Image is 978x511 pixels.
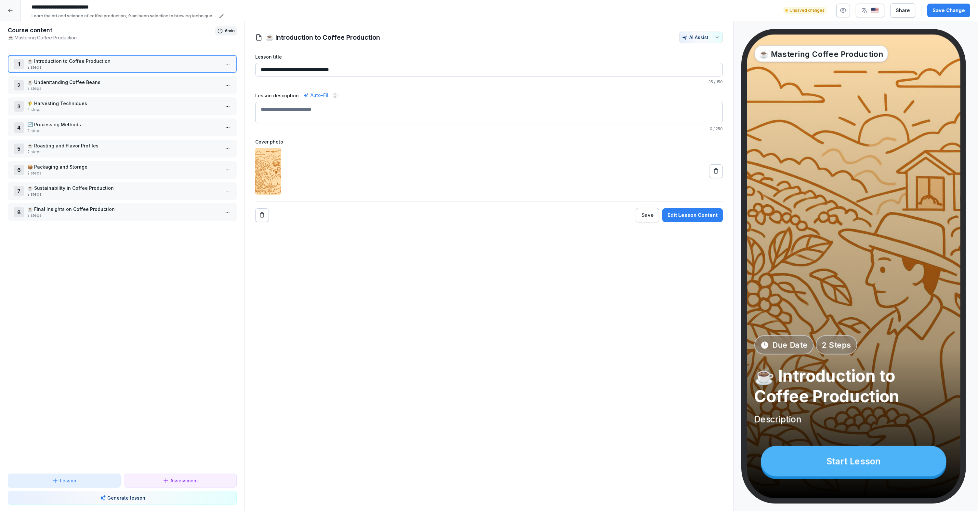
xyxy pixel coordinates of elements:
p: / 150 [255,79,723,85]
p: 🌾 Harvesting Techniques [27,100,220,107]
p: Lesson [60,477,76,484]
div: 6📦 Packaging and Storage2 steps [8,161,237,179]
label: Lesson title [255,53,723,60]
p: ☕ Final Insights on Coffee Production [27,206,220,213]
button: Share [890,3,915,18]
div: 3🌾 Harvesting Techniques2 steps [8,97,237,115]
div: 4🔄 Processing Methods2 steps [8,118,237,136]
div: Save Change [932,7,965,14]
p: 6 min [225,28,235,34]
p: ☕️ Roasting and Flavor Profiles [27,142,220,149]
div: Auto-Fill [302,91,331,99]
p: Description [754,413,953,425]
div: Share [896,7,910,14]
div: AI Assist [682,35,720,40]
h1: ☕ Introduction to Coffee Production [266,33,380,42]
button: AI Assist [679,32,723,43]
p: ☕ Introduction to Coffee Production [754,365,953,407]
p: ☕ Sustainability in Coffee Production [27,185,220,191]
div: 6 [14,165,24,175]
span: 0 [710,126,712,131]
p: Generate lesson [107,494,145,501]
p: 2 Steps [822,339,851,351]
p: / 250 [255,126,723,132]
div: 3 [14,101,24,112]
p: 2 steps [27,191,220,197]
div: Save [641,212,654,219]
div: 8 [14,207,24,217]
button: Save [636,208,659,222]
p: ☕ Mastering Coffee Production [8,34,215,41]
p: ☕ Mastering Coffee Production [759,48,883,60]
h1: Course content [8,26,215,34]
div: 4 [14,122,24,133]
p: 2 steps [27,170,220,176]
div: 8☕ Final Insights on Coffee Production2 steps [8,203,237,221]
img: dasbl1grto3qgkruhbezgvwl.png [255,148,281,195]
p: ☕ Understanding Coffee Beans [27,79,220,86]
p: Due Date [772,339,808,351]
button: Edit Lesson Content [662,208,723,222]
p: 2 steps [27,64,220,70]
p: 2 steps [27,149,220,155]
div: Start Lesson [761,446,946,476]
div: 2☕ Understanding Coffee Beans2 steps [8,76,237,94]
p: ☕ Introduction to Coffee Production [27,58,220,64]
button: Save Change [927,4,970,17]
div: 2 [14,80,24,90]
button: Generate lesson [8,491,237,505]
button: Lesson [8,474,121,488]
p: 📦 Packaging and Storage [27,163,220,170]
p: 2 steps [27,213,220,218]
div: 5 [14,144,24,154]
label: Lesson description [255,92,299,99]
div: 7 [14,186,24,196]
p: 2 steps [27,107,220,113]
p: Unsaved changes [790,7,825,13]
button: Assessment [124,474,237,488]
img: us.svg [871,7,879,14]
div: 5☕️ Roasting and Flavor Profiles2 steps [8,140,237,158]
div: 7☕ Sustainability in Coffee Production2 steps [8,182,237,200]
p: 🔄 Processing Methods [27,121,220,128]
p: 2 steps [27,128,220,134]
p: Assessment [170,477,198,484]
label: Cover photo [255,138,723,145]
p: 2 steps [27,86,220,91]
span: 35 [708,79,713,84]
p: Learn the art and science of coffee production, from bean selection to brewing techniques. This c... [32,13,217,19]
div: 1 [14,59,24,69]
button: Remove [255,208,269,222]
div: 1☕ Introduction to Coffee Production2 steps [8,55,237,73]
div: Edit Lesson Content [667,212,718,219]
